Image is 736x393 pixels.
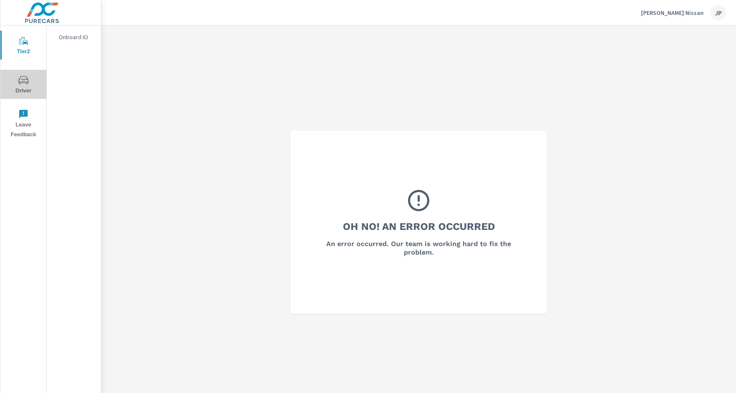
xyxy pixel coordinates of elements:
p: [PERSON_NAME] Nissan [641,9,704,17]
div: Onboard IO [47,31,101,43]
div: JP [710,5,726,20]
p: Onboard IO [59,33,94,41]
span: Tier2 [3,36,44,57]
h6: An error occurred. Our team is working hard to fix the problem. [314,240,523,257]
div: nav menu [0,26,46,143]
span: Leave Feedback [3,109,44,140]
h3: Oh No! An Error Occurred [343,219,495,234]
span: Driver [3,75,44,96]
